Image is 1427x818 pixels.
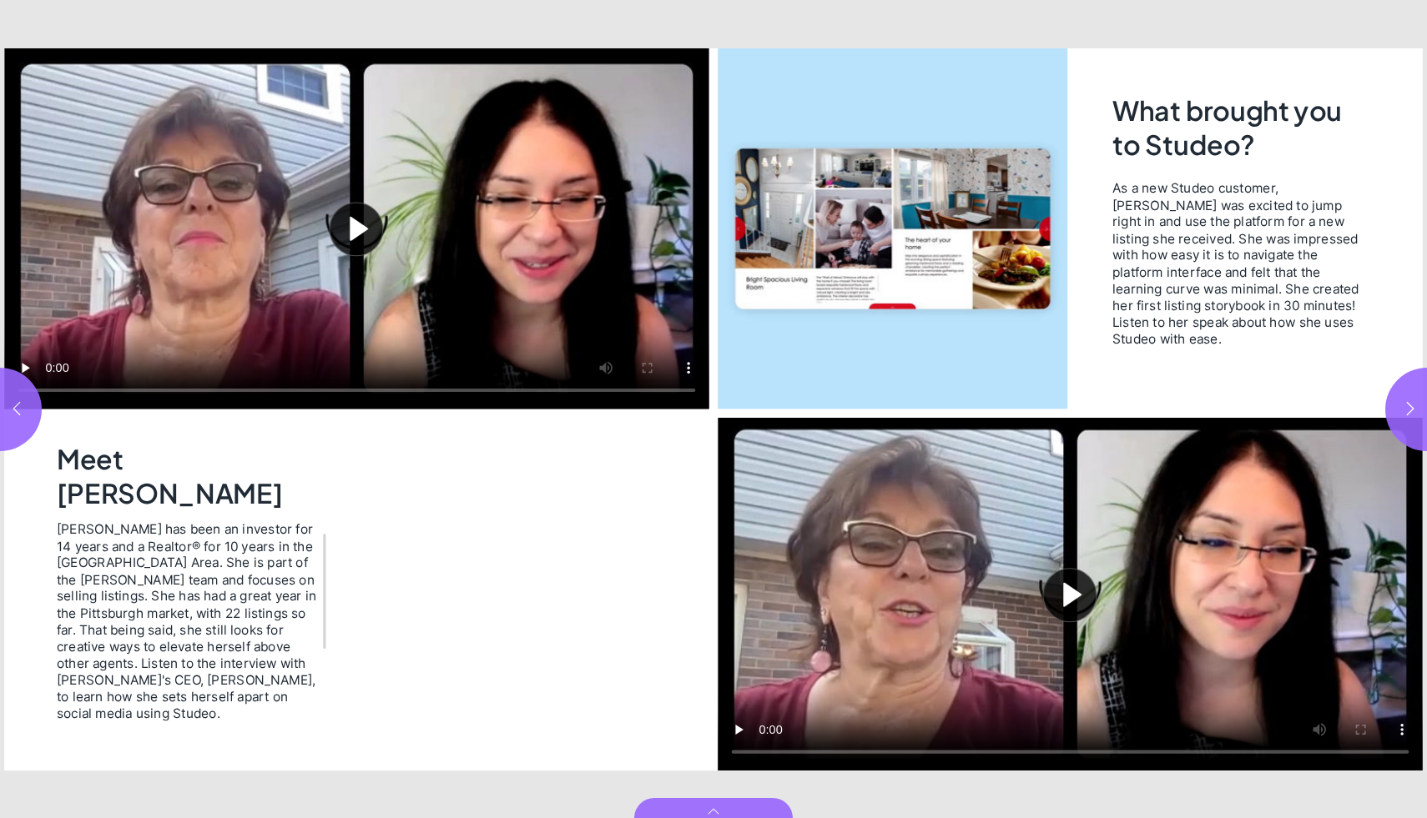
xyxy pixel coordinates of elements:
[1112,93,1370,166] h2: What brought you to Studeo?
[713,48,1427,770] section: Page 3
[1112,179,1366,347] span: As a new Studeo customer, [PERSON_NAME] was excited to jump right in and use the platform for a n...
[57,520,319,721] span: [PERSON_NAME] has been an investor for 14 years and a Realtor® for 10 years in the [GEOGRAPHIC_DA...
[57,441,323,507] h2: Meet [PERSON_NAME]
